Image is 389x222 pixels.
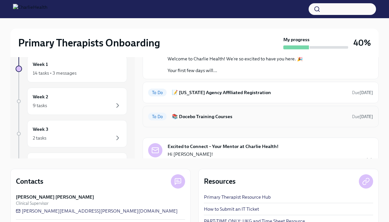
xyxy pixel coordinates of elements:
[13,4,47,14] img: CharlieHealth
[360,114,373,119] strong: [DATE]
[168,67,303,74] p: Your first few days will...
[33,102,47,109] div: 9 tasks
[18,36,160,49] h2: Primary Therapists Onboarding
[33,61,48,68] h6: Week 1
[16,120,127,147] a: Week 32 tasks
[352,90,373,96] span: August 18th, 2025 09:00
[148,114,167,119] span: To Do
[204,177,236,186] h4: Resources
[172,113,347,120] h6: 📚 Docebo Training Courses
[352,114,373,120] span: August 26th, 2025 09:00
[283,36,310,43] strong: My progress
[168,151,360,157] p: Hi [PERSON_NAME]!
[148,87,373,98] a: To Do📝 [US_STATE] Agency Affiliated RegistrationDue[DATE]
[33,70,77,76] div: 14 tasks • 3 messages
[204,194,271,200] a: Primary Therapist Resource Hub
[352,90,373,95] span: Due
[16,208,178,214] a: [PERSON_NAME][EMAIL_ADDRESS][PERSON_NAME][DOMAIN_NAME]
[148,90,167,95] span: To Do
[353,37,371,49] h3: 40%
[168,55,303,62] p: Welcome to Charlie Health! We’re so excited to have you here. 🎉
[16,177,43,186] h4: Contacts
[148,111,373,122] a: To Do📚 Docebo Training CoursesDue[DATE]
[33,126,48,133] h6: Week 3
[33,135,46,141] div: 2 tasks
[168,143,278,150] strong: Excited to Connect – Your Mentor at Charlie Health!
[16,153,127,180] a: Week 4
[16,200,49,206] span: Clinical Supervisor
[352,114,373,119] span: Due
[33,93,48,100] h6: Week 2
[204,206,259,212] a: How to Submit an IT Ticket
[33,158,49,165] h6: Week 4
[16,88,127,115] a: Week 29 tasks
[16,55,127,82] a: Week 114 tasks • 3 messages
[360,90,373,95] strong: [DATE]
[16,194,94,200] strong: [PERSON_NAME] [PERSON_NAME]
[172,89,347,96] h6: 📝 [US_STATE] Agency Affiliated Registration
